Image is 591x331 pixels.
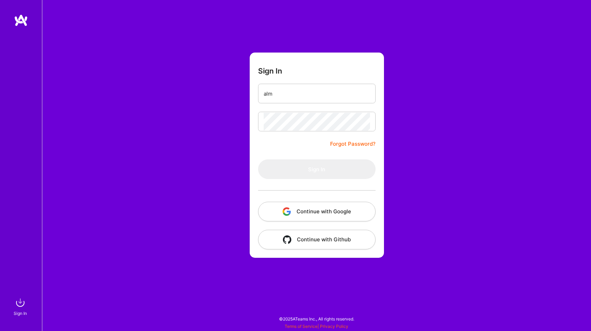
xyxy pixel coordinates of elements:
[283,207,291,216] img: icon
[264,85,370,103] input: Email...
[13,296,27,310] img: sign in
[258,159,376,179] button: Sign In
[320,324,348,329] a: Privacy Policy
[285,324,318,329] a: Terms of Service
[14,14,28,27] img: logo
[14,310,27,317] div: Sign In
[258,230,376,249] button: Continue with Github
[42,310,591,327] div: © 2025 ATeams Inc., All rights reserved.
[283,235,291,244] img: icon
[258,67,282,75] h3: Sign In
[330,140,376,148] a: Forgot Password?
[285,324,348,329] span: |
[258,202,376,221] button: Continue with Google
[15,296,27,317] a: sign inSign In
